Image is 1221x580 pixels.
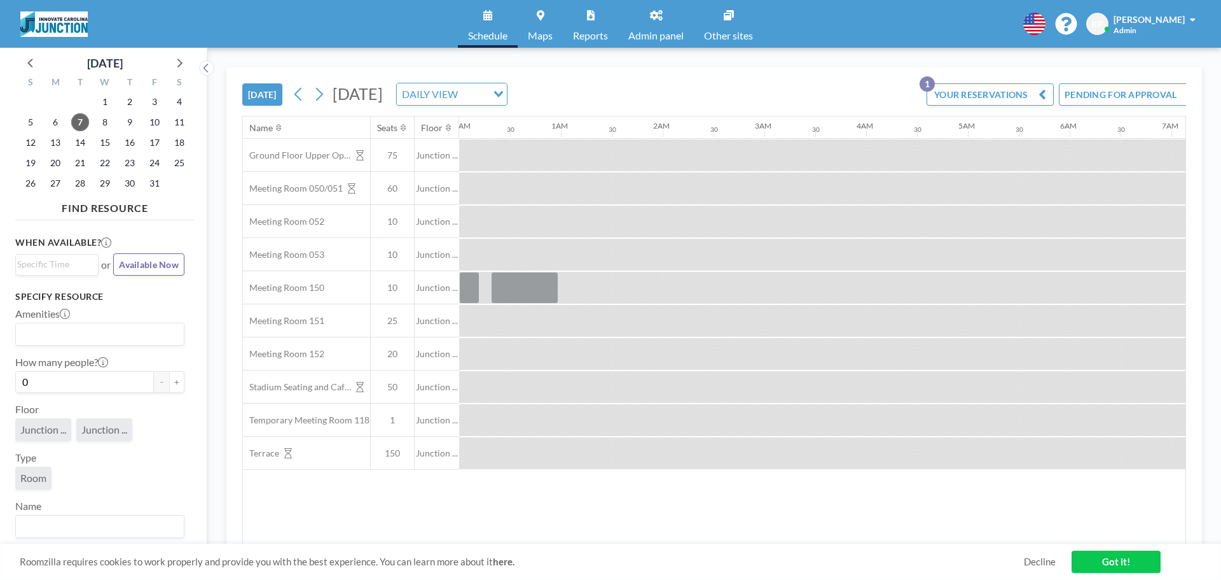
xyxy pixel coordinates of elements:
div: W [93,75,118,92]
span: Roomzilla requires cookies to work properly and provide you with the best experience. You can lea... [20,556,1024,568]
span: Thursday, October 30, 2025 [121,174,139,192]
button: - [154,371,169,393]
div: M [43,75,68,92]
span: Junction ... [415,216,459,227]
span: Sunday, October 5, 2025 [22,113,39,131]
span: Friday, October 17, 2025 [146,134,163,152]
span: Saturday, October 4, 2025 [170,93,188,111]
span: Junction ... [20,423,66,435]
div: Search for option [16,516,184,537]
label: Name [15,500,41,513]
span: Meeting Room 053 [243,249,324,260]
span: Tuesday, October 14, 2025 [71,134,89,152]
span: Room [20,472,46,484]
div: 6AM [1060,121,1077,131]
span: DAILY VIEW [399,86,460,103]
span: 75 [371,150,414,161]
span: Junction ... [415,348,459,360]
span: Tuesday, October 7, 2025 [71,113,89,131]
a: Got it! [1072,551,1161,573]
span: Wednesday, October 29, 2025 [96,174,114,192]
span: 20 [371,348,414,360]
span: KP [1091,18,1103,30]
span: 25 [371,315,414,327]
span: Monday, October 27, 2025 [46,174,64,192]
a: here. [493,556,514,567]
span: 10 [371,282,414,294]
div: 30 [1016,125,1023,134]
span: Thursday, October 9, 2025 [121,113,139,131]
span: Junction ... [415,381,459,393]
div: 30 [609,125,616,134]
span: Junction ... [415,282,459,294]
span: Junction ... [415,150,459,161]
span: Junction ... [81,423,127,435]
span: [DATE] [333,84,383,103]
span: Junction ... [415,448,459,459]
span: Reports [573,31,608,41]
span: Wednesday, October 15, 2025 [96,134,114,152]
span: 60 [371,183,414,194]
div: 4AM [857,121,873,131]
span: Meeting Room 052 [243,216,324,227]
span: Terrace [243,448,279,459]
span: 10 [371,249,414,260]
span: Sunday, October 19, 2025 [22,154,39,172]
span: 150 [371,448,414,459]
span: 1 [371,414,414,426]
button: YOUR RESERVATIONS1 [927,83,1054,106]
span: 10 [371,216,414,227]
span: Saturday, October 11, 2025 [170,113,188,131]
div: S [18,75,43,92]
span: Friday, October 31, 2025 [146,174,163,192]
span: Wednesday, October 8, 2025 [96,113,114,131]
div: 30 [507,125,514,134]
input: Search for option [17,257,91,271]
div: 3AM [755,121,771,131]
span: Wednesday, October 22, 2025 [96,154,114,172]
button: PENDING FOR APPROVAL [1059,83,1201,106]
div: 5AM [958,121,975,131]
div: Name [249,122,273,134]
span: Saturday, October 25, 2025 [170,154,188,172]
img: organization-logo [20,11,88,37]
div: 7AM [1162,121,1178,131]
span: Friday, October 24, 2025 [146,154,163,172]
div: S [167,75,191,92]
span: Monday, October 13, 2025 [46,134,64,152]
span: Monday, October 6, 2025 [46,113,64,131]
h3: Specify resource [15,291,184,302]
span: Saturday, October 18, 2025 [170,134,188,152]
span: Junction ... [415,249,459,260]
input: Search for option [17,326,177,343]
span: Sunday, October 26, 2025 [22,174,39,192]
button: + [169,371,184,393]
div: 30 [710,125,718,134]
span: Other sites [704,31,753,41]
div: 30 [914,125,921,134]
span: [PERSON_NAME] [1114,14,1185,25]
span: Junction ... [415,183,459,194]
div: 2AM [653,121,670,131]
span: Thursday, October 23, 2025 [121,154,139,172]
div: Search for option [397,83,507,105]
span: Wednesday, October 1, 2025 [96,93,114,111]
label: How many people? [15,356,108,369]
div: [DATE] [87,54,123,72]
span: Thursday, October 16, 2025 [121,134,139,152]
span: Admin [1114,25,1136,35]
span: Available Now [119,259,179,270]
a: Decline [1024,556,1056,568]
div: Search for option [16,323,184,345]
input: Search for option [462,86,486,103]
input: Search for option [17,518,177,535]
div: 1AM [551,121,568,131]
div: 12AM [450,121,471,131]
span: Meeting Room 151 [243,315,324,327]
span: Junction ... [415,315,459,327]
span: Tuesday, October 28, 2025 [71,174,89,192]
button: [DATE] [242,83,282,106]
div: F [142,75,167,92]
span: Stadium Seating and Cafe area [243,381,351,393]
span: Admin panel [628,31,684,41]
